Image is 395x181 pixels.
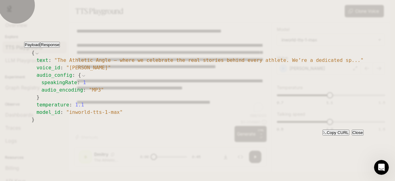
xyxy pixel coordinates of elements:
[41,80,77,85] span: speakingRate
[36,109,364,116] div: :
[352,130,364,136] button: Close
[36,101,364,109] div: :
[31,50,35,56] span: {
[75,102,84,108] span: 1.1
[41,86,364,94] div: :
[54,57,364,63] span: " The Athletic Angle — where we celebrate the real stories behind every athlete. We’re a dedicate...
[374,160,389,175] iframe: Intercom live chat
[24,42,40,48] button: Payload
[36,64,364,71] div: :
[36,102,69,108] span: temperature
[36,57,364,64] div: :
[78,72,81,78] span: {
[31,117,35,123] span: }
[66,109,123,115] span: " inworld-tts-1-max "
[36,71,364,101] div: :
[89,87,104,93] span: " MP3 "
[36,72,72,78] span: audio_config
[41,79,364,86] div: :
[36,65,60,71] span: voice_id
[36,94,39,100] span: }
[41,87,83,93] span: audio_encoding
[66,65,111,71] span: " [PERSON_NAME] "
[322,130,349,136] button: Copy CURL
[40,42,60,48] button: Response
[36,57,48,63] span: text
[36,109,60,115] span: model_id
[83,80,86,85] span: 1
